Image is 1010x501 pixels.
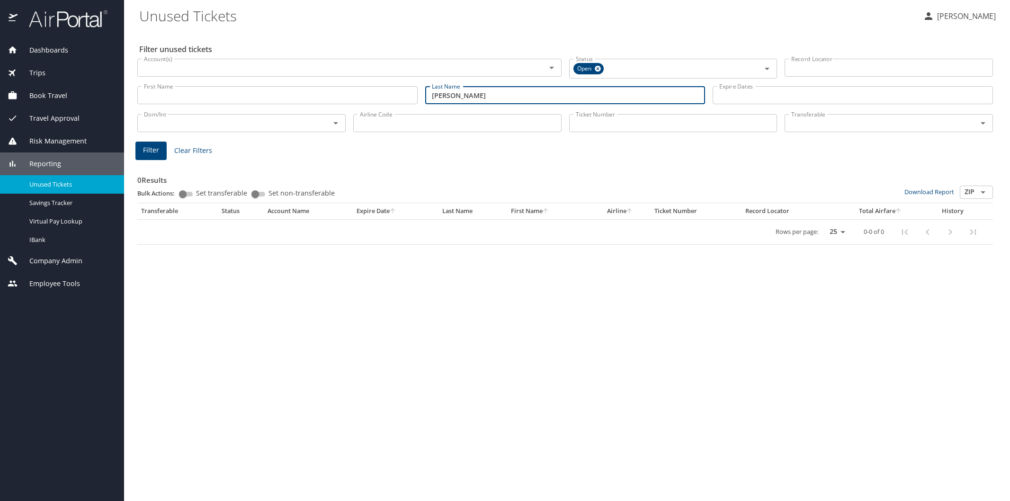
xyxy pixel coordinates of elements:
[218,203,264,219] th: Status
[170,142,216,160] button: Clear Filters
[137,203,993,245] table: custom pagination table
[390,208,396,215] button: sort
[651,203,742,219] th: Ticket Number
[895,208,902,215] button: sort
[137,189,182,197] p: Bulk Actions:
[934,10,996,22] p: [PERSON_NAME]
[9,9,18,28] img: icon-airportal.png
[18,45,68,55] span: Dashboards
[139,1,915,30] h1: Unused Tickets
[760,62,774,75] button: Open
[926,203,979,219] th: History
[507,203,590,219] th: First Name
[573,64,597,74] span: Open
[29,217,113,226] span: Virtual Pay Lookup
[196,190,247,197] span: Set transferable
[18,113,80,124] span: Travel Approval
[139,42,995,57] h2: Filter unused tickets
[29,198,113,207] span: Savings Tracker
[438,203,507,219] th: Last Name
[590,203,651,219] th: Airline
[29,180,113,189] span: Unused Tickets
[545,61,558,74] button: Open
[18,256,82,266] span: Company Admin
[329,116,342,130] button: Open
[919,8,1000,25] button: [PERSON_NAME]
[18,90,67,101] span: Book Travel
[137,169,993,186] h3: 0 Results
[18,9,107,28] img: airportal-logo.png
[742,203,835,219] th: Record Locator
[268,190,335,197] span: Set non-transferable
[543,208,549,215] button: sort
[976,186,990,199] button: Open
[264,203,353,219] th: Account Name
[18,159,61,169] span: Reporting
[18,68,45,78] span: Trips
[143,144,159,156] span: Filter
[864,229,884,235] p: 0-0 of 0
[822,225,849,239] select: rows per page
[573,63,604,74] div: Open
[626,208,633,215] button: sort
[353,203,438,219] th: Expire Date
[135,142,167,160] button: Filter
[904,188,954,196] a: Download Report
[174,145,212,157] span: Clear Filters
[29,235,113,244] span: IBank
[18,136,87,146] span: Risk Management
[776,229,818,235] p: Rows per page:
[18,278,80,289] span: Employee Tools
[141,207,214,215] div: Transferable
[976,116,990,130] button: Open
[835,203,926,219] th: Total Airfare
